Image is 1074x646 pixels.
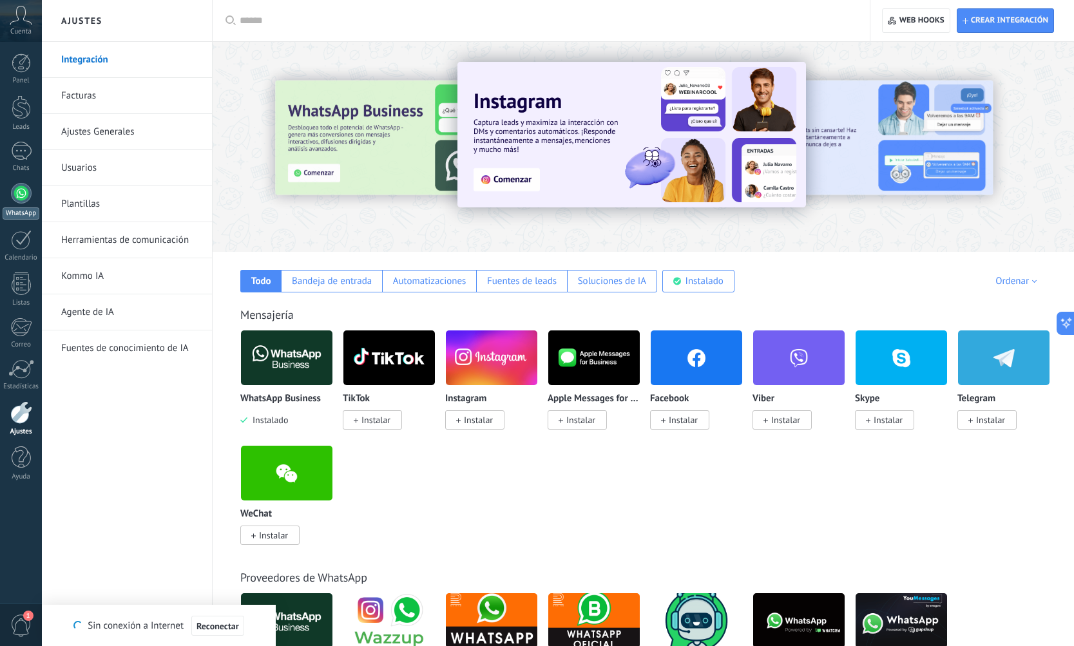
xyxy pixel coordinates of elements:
[971,15,1048,26] span: Crear integración
[874,414,903,426] span: Instalar
[42,330,212,366] li: Fuentes de conocimiento de IA
[650,330,753,445] div: Facebook
[241,442,332,504] img: wechat.png
[240,330,343,445] div: WhatsApp Business
[23,611,34,621] span: 1
[343,327,435,389] img: logo_main.png
[753,330,855,445] div: Viber
[856,327,947,389] img: skype.png
[445,330,548,445] div: Instagram
[361,414,390,426] span: Instalar
[578,275,646,287] div: Soluciones de IA
[42,114,212,150] li: Ajustes Generales
[61,78,199,114] a: Facturas
[753,327,845,389] img: viber.png
[240,307,294,322] a: Mensajería
[464,414,493,426] span: Instalar
[42,42,212,78] li: Integración
[566,414,595,426] span: Instalar
[957,330,1060,445] div: Telegram
[3,164,40,173] div: Chats
[3,207,39,220] div: WhatsApp
[61,114,199,150] a: Ajustes Generales
[958,327,1050,389] img: telegram.png
[42,258,212,294] li: Kommo IA
[393,275,466,287] div: Automatizaciones
[197,622,239,631] span: Reconectar
[3,383,40,391] div: Estadísticas
[957,394,995,404] p: Telegram
[3,341,40,349] div: Correo
[240,394,321,404] p: WhatsApp Business
[3,123,40,131] div: Leads
[61,258,199,294] a: Kommo IA
[42,186,212,222] li: Plantillas
[3,77,40,85] div: Panel
[343,330,445,445] div: TikTok
[457,62,806,207] img: Slide 1
[995,275,1041,287] div: Ordenar
[275,81,550,195] img: Slide 3
[487,275,557,287] div: Fuentes de leads
[3,473,40,481] div: Ayuda
[899,15,945,26] span: Web hooks
[3,299,40,307] div: Listas
[686,275,724,287] div: Instalado
[651,327,742,389] img: facebook.png
[650,394,689,404] p: Facebook
[957,8,1054,33] button: Crear integración
[61,150,199,186] a: Usuarios
[771,414,800,426] span: Instalar
[882,8,950,33] button: Web hooks
[3,254,40,262] div: Calendario
[753,394,774,404] p: Viber
[10,28,32,36] span: Cuenta
[251,275,271,287] div: Todo
[240,445,343,560] div: WeChat
[73,615,244,636] div: Sin conexión a Internet
[61,42,199,78] a: Integración
[259,529,288,541] span: Instalar
[42,78,212,114] li: Facturas
[241,327,332,389] img: logo_main.png
[855,330,957,445] div: Skype
[3,428,40,436] div: Ajustes
[247,414,288,426] span: Instalado
[42,294,212,330] li: Agente de IA
[240,570,367,585] a: Proveedores de WhatsApp
[855,394,879,404] p: Skype
[446,327,537,389] img: instagram.png
[292,275,372,287] div: Bandeja de entrada
[61,186,199,222] a: Plantillas
[61,330,199,366] a: Fuentes de conocimiento de IA
[976,414,1005,426] span: Instalar
[718,81,993,195] img: Slide 2
[191,616,244,636] button: Reconectar
[240,509,272,520] p: WeChat
[42,150,212,186] li: Usuarios
[548,330,650,445] div: Apple Messages for Business
[669,414,698,426] span: Instalar
[61,294,199,330] a: Agente de IA
[61,222,199,258] a: Herramientas de comunicación
[548,327,640,389] img: logo_main.png
[343,394,370,404] p: TikTok
[548,394,640,404] p: Apple Messages for Business
[42,222,212,258] li: Herramientas de comunicación
[445,394,486,404] p: Instagram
